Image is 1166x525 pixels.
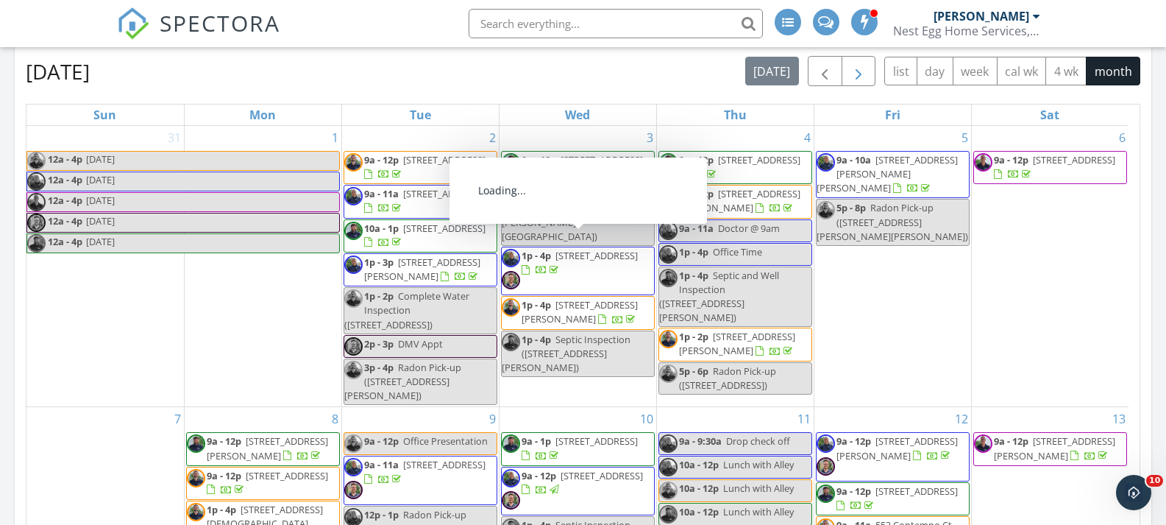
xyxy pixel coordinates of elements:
[186,432,340,465] a: 9a - 12p [STREET_ADDRESS][PERSON_NAME]
[27,172,46,191] img: dale_headshot.jpg
[836,434,871,448] span: 9a - 12p
[656,126,814,407] td: Go to September 4, 2025
[364,187,399,200] span: 9a - 11a
[679,187,800,214] a: 9a - 12p [STREET_ADDRESS][PERSON_NAME]
[403,458,486,471] span: [STREET_ADDRESS]
[522,153,643,180] a: 9a - 12p [STREET_ADDRESS][PERSON_NAME]
[502,153,520,172] img: pete_headshot.jpg
[816,482,970,515] a: 9a - 12p [STREET_ADDRESS]
[659,364,678,383] img: michael_headshot.jpg
[679,505,719,518] span: 10a - 12p
[47,172,83,191] span: 12a - 4p
[502,333,520,351] img: pete_headshot.jpg
[171,407,184,431] a: Go to September 7, 2025
[1116,475,1151,510] iframe: Intercom live chat
[403,222,486,235] span: [STREET_ADDRESS]
[344,481,363,499] img: chris_lynn_headshot_2.jpg
[1037,105,1062,125] a: Saturday
[726,434,790,448] span: Drop check off
[1109,407,1128,431] a: Go to September 13, 2025
[745,57,799,85] button: [DATE]
[86,194,115,207] span: [DATE]
[679,187,714,200] span: 9a - 12p
[187,434,205,453] img: pete_headshot.jpg
[679,458,719,471] span: 10a - 12p
[836,485,871,498] span: 9a - 12p
[344,187,363,205] img: dale_headshot.jpg
[27,234,46,253] img: pete_headshot.jpg
[994,434,1115,462] span: [STREET_ADDRESS][PERSON_NAME]
[817,201,835,219] img: michael_headshot.jpg
[836,153,871,166] span: 9a - 10a
[364,289,394,303] span: 1p - 2p
[86,235,115,248] span: [DATE]
[884,57,917,85] button: list
[658,185,812,218] a: 9a - 12p [STREET_ADDRESS][PERSON_NAME]
[721,105,750,125] a: Thursday
[817,485,835,503] img: pete_headshot.jpg
[522,153,556,166] span: 9a - 12p
[522,469,556,482] span: 9a - 12p
[27,152,46,170] img: michael_headshot.jpg
[679,364,776,392] span: Radon Pick-up ([STREET_ADDRESS])
[994,434,1028,448] span: 9a - 12p
[973,432,1128,465] a: 9a - 12p [STREET_ADDRESS][PERSON_NAME]
[836,485,958,512] a: 9a - 12p [STREET_ADDRESS]
[207,469,241,482] span: 9a - 12p
[165,126,184,149] a: Go to August 31, 2025
[522,249,638,276] a: 1p - 4p [STREET_ADDRESS]
[86,173,115,186] span: [DATE]
[502,271,520,289] img: chris_lynn_headshot_2.jpg
[364,508,399,521] span: 12p - 1p
[953,57,998,85] button: week
[679,269,708,282] span: 1p - 4p
[501,432,655,465] a: 9a - 1p [STREET_ADDRESS]
[486,407,499,431] a: Go to September 9, 2025
[997,57,1047,85] button: cal wk
[344,458,363,476] img: dale_headshot.jpg
[403,153,486,166] span: [STREET_ADDRESS]
[723,458,794,471] span: Lunch with Alley
[723,505,794,518] span: Lunch with Alley
[502,249,520,267] img: dale_headshot.jpg
[344,289,469,331] span: Complete Water Inspection ([STREET_ADDRESS])
[817,153,958,194] a: 9a - 10a [STREET_ADDRESS][PERSON_NAME][PERSON_NAME]
[501,247,655,295] a: 1p - 4p [STREET_ADDRESS]
[344,256,363,274] img: dale_headshot.jpg
[659,222,678,240] img: dale_headshot.jpg
[86,152,115,166] span: [DATE]
[186,467,340,500] a: 9a - 12p [STREET_ADDRESS]
[187,503,205,521] img: michael_headshot.jpg
[522,434,638,462] a: 9a - 1p [STREET_ADDRESS]
[344,456,497,504] a: 9a - 11a [STREET_ADDRESS]
[117,7,149,40] img: The Best Home Inspection Software - Spectora
[344,151,497,184] a: 9a - 12p [STREET_ADDRESS]
[836,434,958,462] a: 9a - 12p [STREET_ADDRESS][PERSON_NAME]
[1116,126,1128,149] a: Go to September 6, 2025
[994,434,1115,462] a: 9a - 12p [STREET_ADDRESS][PERSON_NAME]
[659,458,678,476] img: dale_headshot.jpg
[502,333,630,374] span: Septic Inspection ([STREET_ADDRESS][PERSON_NAME])
[403,187,486,200] span: [STREET_ADDRESS]
[659,482,678,500] img: michael_headshot.jpg
[555,249,638,262] span: [STREET_ADDRESS]
[817,457,835,476] img: chris_lynn_headshot_2.jpg
[882,105,903,125] a: Friday
[679,330,795,357] a: 1p - 2p [STREET_ADDRESS][PERSON_NAME]
[679,330,708,343] span: 1p - 2p
[502,469,520,487] img: dale_headshot.jpg
[344,434,363,453] img: michael_headshot.jpg
[364,434,399,448] span: 9a - 12p
[469,9,763,38] input: Search everything...
[344,253,497,286] a: 1p - 3p [STREET_ADDRESS][PERSON_NAME]
[794,407,814,431] a: Go to September 11, 2025
[723,482,794,495] span: Lunch with Alley
[1146,475,1163,487] span: 10
[522,469,643,496] a: 9a - 12p [STREET_ADDRESS]
[658,151,812,184] a: 9a - 12p [STREET_ADDRESS]
[502,187,520,205] img: dale_headshot.jpg
[561,469,643,482] span: [STREET_ADDRESS]
[679,482,719,495] span: 10a - 12p
[679,330,795,357] span: [STREET_ADDRESS][PERSON_NAME]
[486,126,499,149] a: Go to September 2, 2025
